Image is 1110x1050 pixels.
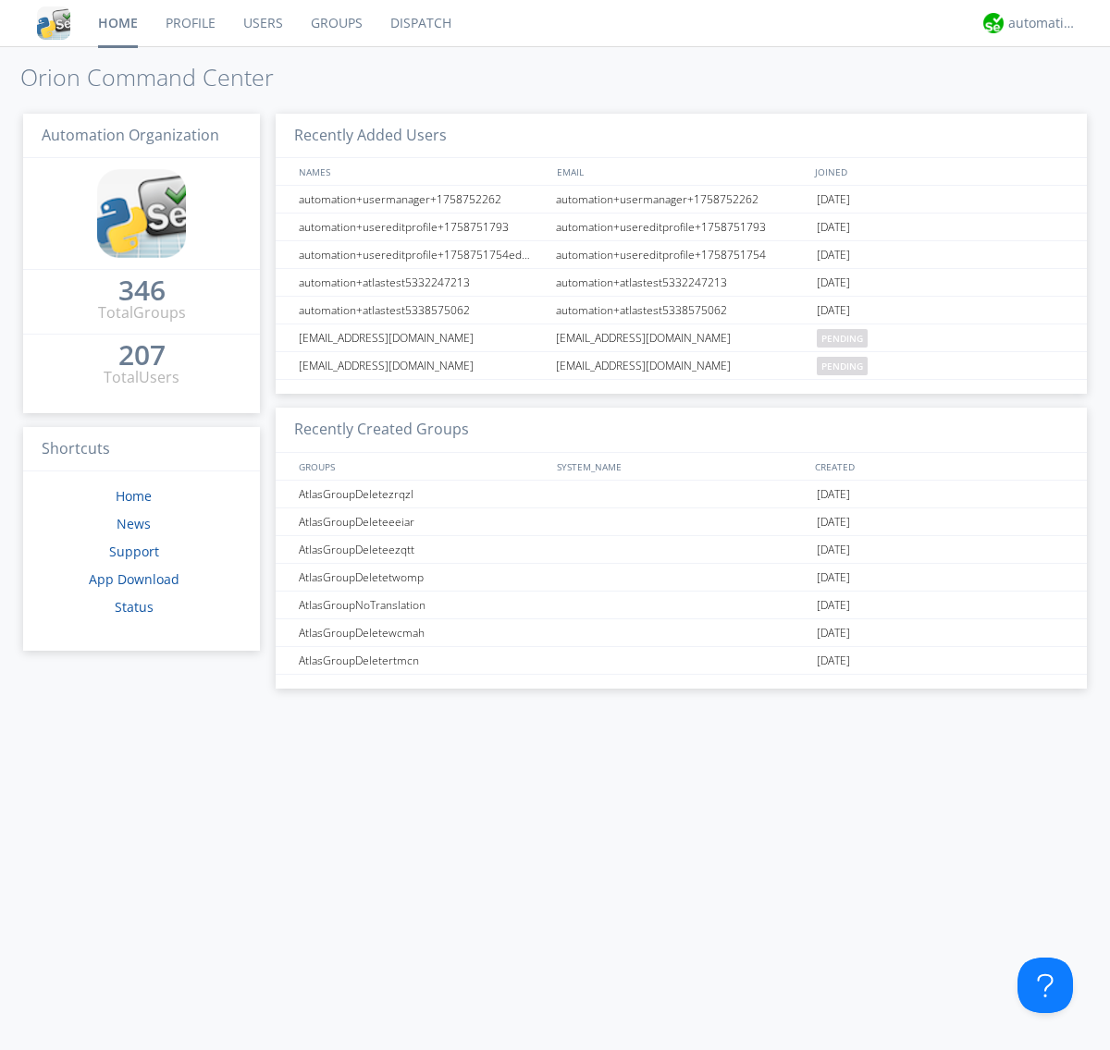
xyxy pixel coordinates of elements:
[294,619,550,646] div: AtlasGroupDeletewcmah
[817,536,850,564] span: [DATE]
[810,158,1069,185] div: JOINED
[552,158,810,185] div: EMAIL
[104,367,179,388] div: Total Users
[551,297,812,324] div: automation+atlastest5338575062
[294,158,548,185] div: NAMES
[89,570,179,588] a: App Download
[817,564,850,592] span: [DATE]
[276,481,1087,508] a: AtlasGroupDeletezrqzl[DATE]
[276,647,1087,675] a: AtlasGroupDeletertmcn[DATE]
[276,297,1087,324] a: automation+atlastest5338575062automation+atlastest5338575062[DATE]
[817,647,850,675] span: [DATE]
[98,302,186,324] div: Total Groups
[294,647,550,674] div: AtlasGroupDeletertmcn
[294,508,550,535] div: AtlasGroupDeleteeeiar
[118,281,166,299] div: 346
[37,6,70,40] img: cddb5a64eb264b2086981ab96f4c1ba7
[294,214,550,240] div: automation+usereditprofile+1758751793
[97,169,186,258] img: cddb5a64eb264b2086981ab96f4c1ba7
[294,453,548,480] div: GROUPS
[1008,14,1078,32] div: automation+atlas
[817,269,850,297] span: [DATE]
[294,186,550,213] div: automation+usermanager+1758752262
[817,214,850,241] span: [DATE]
[294,564,550,591] div: AtlasGroupDeletetwomp
[276,352,1087,380] a: [EMAIL_ADDRESS][DOMAIN_NAME][EMAIL_ADDRESS][DOMAIN_NAME]pending
[810,453,1069,480] div: CREATED
[276,592,1087,619] a: AtlasGroupNoTranslation[DATE]
[276,324,1087,352] a: [EMAIL_ADDRESS][DOMAIN_NAME][EMAIL_ADDRESS][DOMAIN_NAME]pending
[294,536,550,563] div: AtlasGroupDeleteezqtt
[294,592,550,618] div: AtlasGroupNoTranslation
[118,281,166,302] a: 346
[551,186,812,213] div: automation+usermanager+1758752262
[276,536,1087,564] a: AtlasGroupDeleteezqtt[DATE]
[817,186,850,214] span: [DATE]
[551,241,812,268] div: automation+usereditprofile+1758751754
[276,619,1087,647] a: AtlasGroupDeletewcmah[DATE]
[817,619,850,647] span: [DATE]
[294,269,550,296] div: automation+atlastest5332247213
[276,408,1087,453] h3: Recently Created Groups
[276,214,1087,241] a: automation+usereditprofile+1758751793automation+usereditprofile+1758751793[DATE]
[294,324,550,351] div: [EMAIL_ADDRESS][DOMAIN_NAME]
[276,186,1087,214] a: automation+usermanager+1758752262automation+usermanager+1758752262[DATE]
[23,427,260,472] h3: Shortcuts
[817,241,850,269] span: [DATE]
[817,592,850,619] span: [DATE]
[276,241,1087,269] a: automation+usereditprofile+1758751754editedautomation+usereditprofile+1758751754automation+usered...
[118,346,166,367] a: 207
[1017,958,1073,1013] iframe: Toggle Customer Support
[551,269,812,296] div: automation+atlastest5332247213
[552,453,810,480] div: SYSTEM_NAME
[817,329,868,348] span: pending
[276,114,1087,159] h3: Recently Added Users
[817,508,850,536] span: [DATE]
[817,481,850,508] span: [DATE]
[276,269,1087,297] a: automation+atlastest5332247213automation+atlastest5332247213[DATE]
[109,543,159,560] a: Support
[42,125,219,145] span: Automation Organization
[551,324,812,351] div: [EMAIL_ADDRESS][DOMAIN_NAME]
[551,214,812,240] div: automation+usereditprofile+1758751793
[276,508,1087,536] a: AtlasGroupDeleteeeiar[DATE]
[817,357,868,375] span: pending
[983,13,1004,33] img: d2d01cd9b4174d08988066c6d424eccd
[294,481,550,507] div: AtlasGroupDeletezrqzl
[115,598,154,616] a: Status
[551,352,812,379] div: [EMAIL_ADDRESS][DOMAIN_NAME]
[294,241,550,268] div: automation+usereditprofile+1758751754editedautomation+usereditprofile+1758751754
[116,487,152,505] a: Home
[276,564,1087,592] a: AtlasGroupDeletetwomp[DATE]
[294,352,550,379] div: [EMAIL_ADDRESS][DOMAIN_NAME]
[817,297,850,324] span: [DATE]
[117,515,151,532] a: News
[294,297,550,324] div: automation+atlastest5338575062
[118,346,166,364] div: 207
